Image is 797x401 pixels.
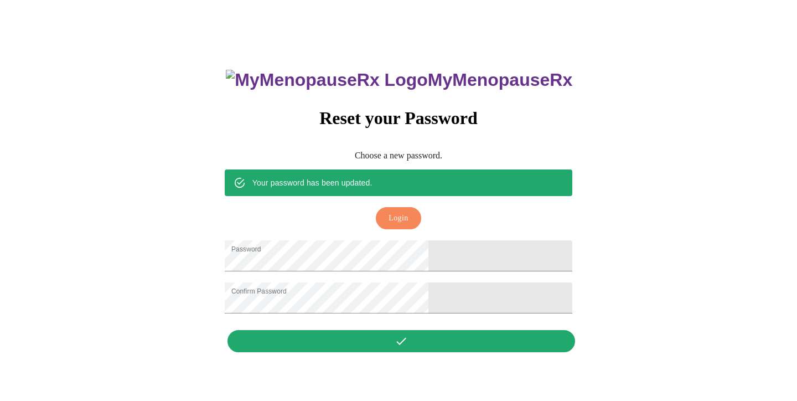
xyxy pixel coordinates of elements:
[252,173,372,193] div: Your password has been updated.
[225,108,572,128] h3: Reset your Password
[225,151,572,161] p: Choose a new password.
[376,207,421,230] button: Login
[373,213,423,222] a: Login
[226,70,427,90] img: MyMenopauseRx Logo
[389,212,408,225] span: Login
[226,70,572,90] h3: MyMenopauseRx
